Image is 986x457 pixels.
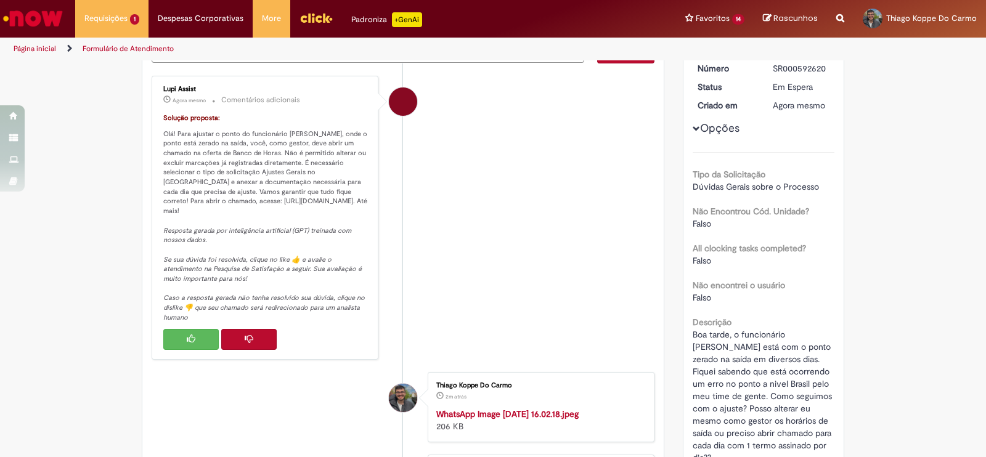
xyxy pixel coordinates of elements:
[173,97,206,104] span: Agora mesmo
[436,382,642,389] div: Thiago Koppe Do Carmo
[693,181,819,192] span: Dúvidas Gerais sobre o Processo
[446,393,467,400] span: 2m atrás
[9,38,648,60] ul: Trilhas de página
[763,13,818,25] a: Rascunhos
[693,292,711,303] span: Falso
[693,169,765,180] b: Tipo da Solicitação
[693,255,711,266] span: Falso
[886,13,977,23] span: Thiago Koppe Do Carmo
[221,95,300,105] small: Comentários adicionais
[392,12,422,27] p: +GenAi
[163,113,220,123] font: Solução proposta:
[693,206,809,217] b: Não Encontrou Cód. Unidade?
[163,226,367,322] em: Resposta gerada por inteligência artificial (GPT) treinada com nossos dados. Se sua dúvida foi re...
[773,62,830,75] div: SR000592620
[436,408,579,419] a: WhatsApp Image [DATE] 16.02.18.jpeg
[389,87,417,116] div: Lupi Assist
[773,100,825,111] time: 29/09/2025 17:25:10
[158,12,243,25] span: Despesas Corporativas
[693,280,785,291] b: Não encontrei o usuário
[436,408,642,432] div: 206 KB
[688,62,764,75] dt: Número
[773,99,830,111] div: 29/09/2025 18:25:10
[84,12,128,25] span: Requisições
[693,218,711,229] span: Falso
[299,9,333,27] img: click_logo_yellow_360x200.png
[389,384,417,412] div: Thiago Koppe Do Carmo
[351,12,422,27] div: Padroniza
[688,81,764,93] dt: Status
[262,12,281,25] span: More
[163,113,369,323] p: Olá! Para ajustar o ponto do funcionário [PERSON_NAME], onde o ponto está zerado na saída, você, ...
[773,12,818,24] span: Rascunhos
[130,14,139,25] span: 1
[14,44,56,54] a: Página inicial
[163,86,369,93] div: Lupi Assist
[688,99,764,111] dt: Criado em
[173,97,206,104] time: 29/09/2025 17:25:18
[773,100,825,111] span: Agora mesmo
[1,6,65,31] img: ServiceNow
[446,393,467,400] time: 29/09/2025 17:23:25
[83,44,174,54] a: Formulário de Atendimento
[732,14,744,25] span: 14
[696,12,730,25] span: Favoritos
[693,243,806,254] b: All clocking tasks completed?
[773,81,830,93] div: Em Espera
[693,317,731,328] b: Descrição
